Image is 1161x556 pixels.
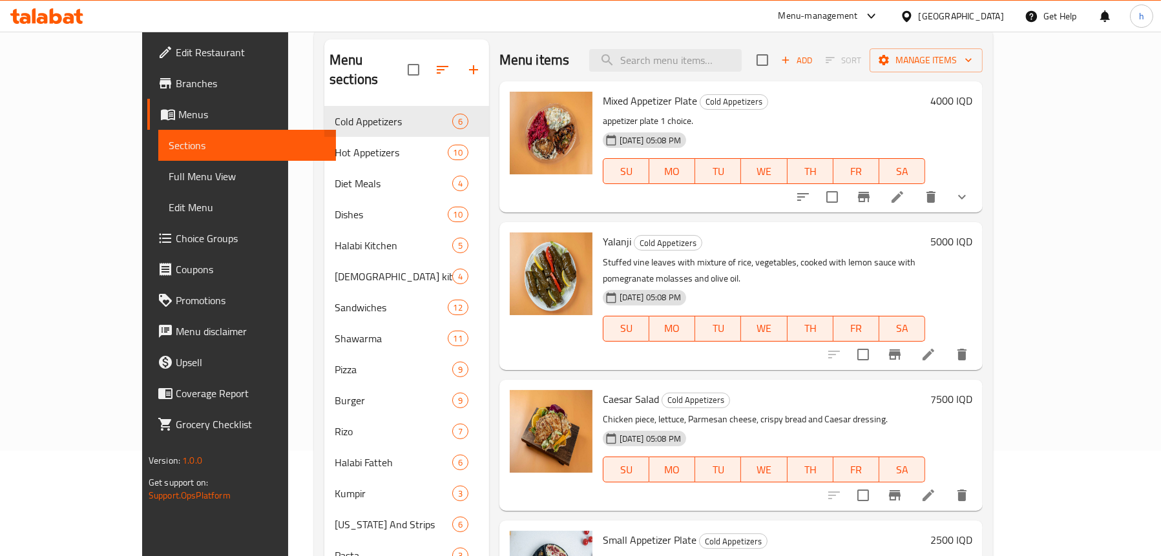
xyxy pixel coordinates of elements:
span: Grocery Checklist [176,417,326,432]
span: Select to update [850,482,877,509]
div: Pizza9 [324,354,489,385]
div: Cold Appetizers [699,533,768,549]
div: items [452,362,468,377]
a: Upsell [147,347,336,378]
button: FR [833,457,879,482]
span: MO [654,162,690,181]
div: Sandwiches12 [324,292,489,323]
div: Halabi Kitchen5 [324,230,489,261]
span: 12 [448,302,468,314]
span: 9 [453,364,468,376]
span: Menus [178,107,326,122]
span: Choice Groups [176,231,326,246]
a: Menus [147,99,336,130]
button: WE [741,457,787,482]
span: Cold Appetizers [700,94,768,109]
a: Branches [147,68,336,99]
span: Yalanji [603,232,631,251]
button: delete [915,181,947,212]
h6: 7500 IQD [930,390,972,408]
div: Cold Appetizers [700,94,768,110]
span: WE [746,162,782,181]
span: Add item [776,50,817,70]
button: SU [603,158,649,184]
button: Manage items [870,48,983,72]
div: Kumpir3 [324,478,489,509]
a: Choice Groups [147,223,336,254]
span: [DEMOGRAPHIC_DATA] kibbeh Meals [335,269,452,284]
span: Hot Appetizers [335,145,447,160]
img: Mixed Appetizer Plate [510,92,592,174]
span: Menu disclaimer [176,324,326,339]
button: MO [649,158,695,184]
span: Sections [169,138,326,153]
button: WE [741,316,787,342]
span: Manage items [880,52,972,68]
button: FR [833,316,879,342]
div: items [448,207,468,222]
a: Edit menu item [921,347,936,362]
span: [DATE] 05:08 PM [614,291,686,304]
span: 6 [453,519,468,531]
span: 6 [453,116,468,128]
button: Branch-specific-item [848,181,879,212]
span: Edit Restaurant [176,45,326,60]
div: Cold Appetizers [662,393,730,408]
span: 4 [453,271,468,283]
span: Get support on: [149,474,208,491]
span: Select to update [850,341,877,368]
span: 3 [453,488,468,500]
span: Branches [176,76,326,91]
span: FR [839,319,874,338]
a: Edit Restaurant [147,37,336,68]
span: Dishes [335,207,447,222]
div: items [448,145,468,160]
span: SA [884,162,920,181]
span: Promotions [176,293,326,308]
button: Branch-specific-item [879,339,910,370]
button: SU [603,457,649,482]
div: Menu-management [779,8,858,24]
span: SA [884,460,920,479]
span: Burger [335,393,452,408]
span: Version: [149,452,180,469]
span: Rizo [335,424,452,439]
span: Select section first [817,50,870,70]
span: Cold Appetizers [662,393,729,407]
span: Coupons [176,262,326,277]
a: Promotions [147,285,336,316]
span: Full Menu View [169,169,326,184]
div: items [452,176,468,191]
div: items [452,238,468,253]
span: 4 [453,178,468,190]
a: Edit Menu [158,192,336,223]
button: Add [776,50,817,70]
a: Coupons [147,254,336,285]
button: SU [603,316,649,342]
div: [DEMOGRAPHIC_DATA] kibbeh Meals4 [324,261,489,292]
a: Grocery Checklist [147,409,336,440]
svg: Show Choices [954,189,970,205]
button: SA [879,457,925,482]
span: Pizza [335,362,452,377]
div: Cold Appetizers [634,235,702,251]
input: search [589,49,742,72]
span: Add [779,53,814,68]
h6: 4000 IQD [930,92,972,110]
div: items [452,424,468,439]
span: 10 [448,209,468,221]
span: Kumpir [335,486,452,501]
span: 10 [448,147,468,159]
p: Chicken piece, lettuce, Parmesan cheese, crispy bread and Caesar dressing. [603,411,925,427]
span: TU [700,162,736,181]
span: Shawarma [335,331,447,346]
span: TU [700,460,736,479]
div: Cold Appetizers6 [324,106,489,137]
h6: 2500 IQD [930,531,972,549]
span: [DATE] 05:08 PM [614,433,686,445]
span: Sandwiches [335,300,447,315]
span: FR [839,162,874,181]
